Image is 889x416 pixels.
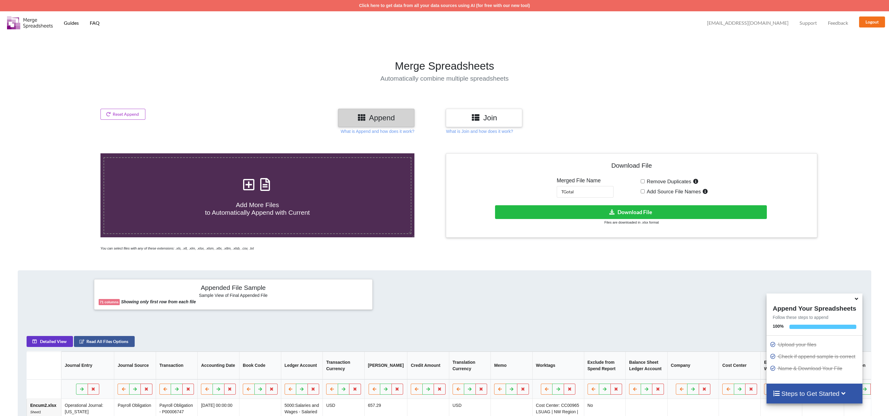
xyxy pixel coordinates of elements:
i: You can select files with any of these extensions: .xls, .xlt, .xlm, .xlsx, .xlsm, .xltx, .xltm, ... [100,246,254,250]
h3: Join [450,113,518,122]
span: Add More Files to Automatically Append with Current [205,201,310,216]
i: Sheet1 [30,410,41,414]
th: Cost Center [719,352,760,379]
button: Reset Append [100,109,146,120]
small: Files are downloaded in .xlsx format [604,221,659,224]
button: Read All Files Options [74,336,135,347]
h4: Append Your Spreadsheets [767,303,862,312]
h6: Sample View of Final Appended File [99,293,368,299]
p: Check if append sample is correct [770,353,861,360]
span: Add Source File Names [645,189,701,195]
th: [PERSON_NAME] [364,352,407,379]
th: Balance Sheet Ledger Account [625,352,667,379]
th: Memo [490,352,532,379]
p: Guides [64,20,79,26]
p: What is Join and how does it work? [446,128,513,134]
input: Enter File Name [557,186,614,198]
span: Remove Duplicates [645,179,691,184]
span: Support [800,20,817,25]
h4: Steps to Get Started [773,390,856,397]
button: Logout [859,16,885,27]
h4: Download File [450,158,812,175]
th: Translation Currency [449,352,491,379]
a: Click here to get data from all your data sources using AI (for free with our new tool) [359,3,530,8]
th: Book Code [239,352,281,379]
button: Download File [495,205,767,219]
b: Showing only first row from each file [121,299,196,304]
p: Name & Download Your File [770,365,861,372]
p: What is Append and how does it work? [341,128,414,134]
b: 71 columns [100,300,119,304]
th: Transaction [156,352,198,379]
p: Upload your files [770,341,861,348]
th: Accounting Date [198,352,239,379]
h4: Appended File Sample [99,284,368,292]
b: 100 % [773,324,784,329]
span: [EMAIL_ADDRESS][DOMAIN_NAME] [707,20,789,25]
img: Logo.png [7,16,53,29]
iframe: chat widget [6,392,26,410]
th: Company [667,352,719,379]
th: Function [844,352,886,379]
p: Follow these steps to append [767,314,862,320]
th: Exclude from Spend Report [584,352,626,379]
th: Employee as Worktag [760,352,802,379]
span: Feedback [828,20,848,25]
th: Journal Source [114,352,156,379]
p: FAQ [90,20,100,26]
button: Detailed View [27,336,73,347]
th: Credit Amount [407,352,449,379]
h3: Append [343,113,410,122]
th: Transaction Currency [322,352,364,379]
h5: Merged File Name [557,177,614,184]
th: Ledger Account [281,352,323,379]
th: Journal Entry [61,352,114,379]
th: Worktags [532,352,584,379]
